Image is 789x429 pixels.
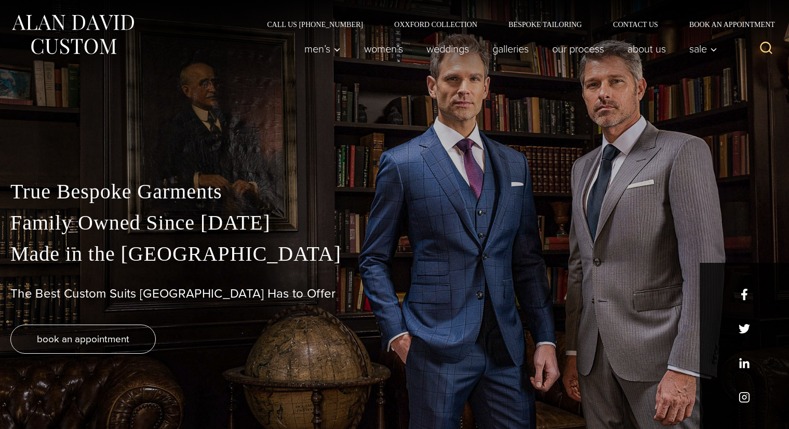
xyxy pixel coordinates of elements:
a: Women’s [353,38,415,59]
a: Galleries [481,38,541,59]
a: Our Process [541,38,616,59]
a: Oxxford Collection [379,21,493,28]
button: View Search Form [754,36,779,61]
nav: Primary Navigation [293,38,723,59]
a: Bespoke Tailoring [493,21,597,28]
a: Call Us [PHONE_NUMBER] [251,21,379,28]
span: book an appointment [37,331,129,346]
p: True Bespoke Garments Family Owned Since [DATE] Made in the [GEOGRAPHIC_DATA] [10,176,779,270]
nav: Secondary Navigation [251,21,779,28]
a: book an appointment [10,325,156,354]
span: Sale [689,44,717,54]
span: Men’s [304,44,341,54]
img: Alan David Custom [10,11,135,58]
a: Contact Us [597,21,674,28]
a: weddings [415,38,481,59]
a: Book an Appointment [674,21,779,28]
a: About Us [616,38,678,59]
h1: The Best Custom Suits [GEOGRAPHIC_DATA] Has to Offer [10,286,779,301]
